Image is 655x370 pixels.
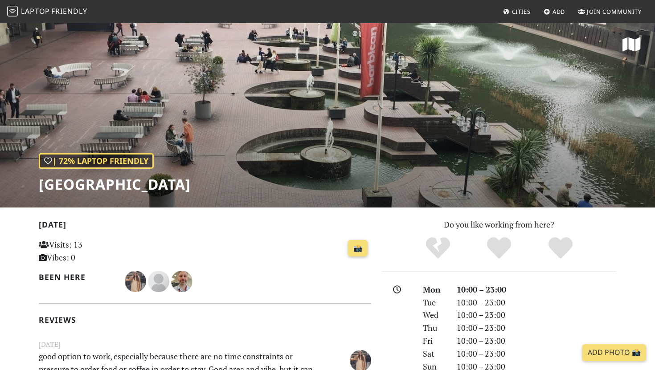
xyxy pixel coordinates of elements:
[148,275,171,286] span: James Lowsley Williams
[553,8,565,16] span: Add
[540,4,569,20] a: Add
[468,236,530,260] div: Yes
[512,8,531,16] span: Cities
[125,271,146,292] img: 4035-fatima.jpg
[451,309,622,321] div: 10:00 – 23:00
[451,283,622,296] div: 10:00 – 23:00
[451,321,622,334] div: 10:00 – 23:00
[148,271,169,292] img: blank-535327c66bd565773addf3077783bbfce4b00ec00e9fd257753287c682c7fa38.png
[39,220,371,233] h2: [DATE]
[171,275,192,286] span: Nicholas Wright
[451,296,622,309] div: 10:00 – 23:00
[418,283,451,296] div: Mon
[587,8,642,16] span: Join Community
[418,334,451,347] div: Fri
[418,321,451,334] div: Thu
[418,347,451,360] div: Sat
[125,275,148,286] span: Fátima González
[451,334,622,347] div: 10:00 – 23:00
[418,309,451,321] div: Wed
[7,4,87,20] a: LaptopFriendly LaptopFriendly
[39,238,143,264] p: Visits: 13 Vibes: 0
[171,271,192,292] img: 1536-nicholas.jpg
[582,344,646,361] a: Add Photo 📸
[39,176,191,193] h1: [GEOGRAPHIC_DATA]
[574,4,645,20] a: Join Community
[348,240,368,257] a: 📸
[51,6,87,16] span: Friendly
[407,236,469,260] div: No
[451,347,622,360] div: 10:00 – 23:00
[418,296,451,309] div: Tue
[33,339,377,350] small: [DATE]
[350,354,371,365] span: Fátima González
[499,4,534,20] a: Cities
[39,153,154,169] div: | 72% Laptop Friendly
[530,236,591,260] div: Definitely!
[39,272,114,282] h2: Been here
[39,315,371,325] h2: Reviews
[382,218,616,231] p: Do you like working from here?
[7,6,18,16] img: LaptopFriendly
[21,6,50,16] span: Laptop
